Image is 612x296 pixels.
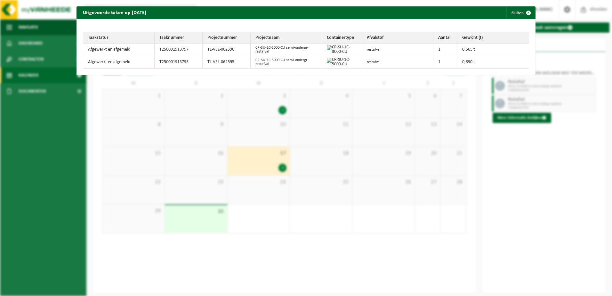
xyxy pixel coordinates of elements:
[251,44,322,56] td: CR-SU-1C-3000-CU semi-ondergr-restafval
[457,56,529,68] td: 0,890 t
[251,32,322,44] th: Projectnaam
[155,44,203,56] td: T250001913797
[251,56,322,68] td: CR-SU-1C-5000-CU semi-ondergr-restafval
[83,44,155,56] td: Afgewerkt en afgemeld
[433,32,457,44] th: Aantal
[83,32,155,44] th: Taakstatus
[362,32,433,44] th: Afvalstof
[155,32,203,44] th: Taaknummer
[76,6,153,19] h2: Uitgevoerde taken op [DATE]
[203,32,251,44] th: Projectnummer
[362,56,433,68] td: restafval
[433,44,457,56] td: 1
[83,56,155,68] td: Afgewerkt en afgemeld
[433,56,457,68] td: 1
[362,44,433,56] td: restafval
[203,44,251,56] td: TL-VEL-062596
[155,56,203,68] td: T250001913793
[506,6,535,19] button: Sluiten
[457,32,529,44] th: Gewicht (t)
[457,44,529,56] td: 0,565 t
[322,32,362,44] th: Containertype
[327,58,354,67] img: CR-SU-1C-5000-CU
[327,45,354,54] img: CR-SU-1C-3000-CU
[203,56,251,68] td: TL-VEL-062595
